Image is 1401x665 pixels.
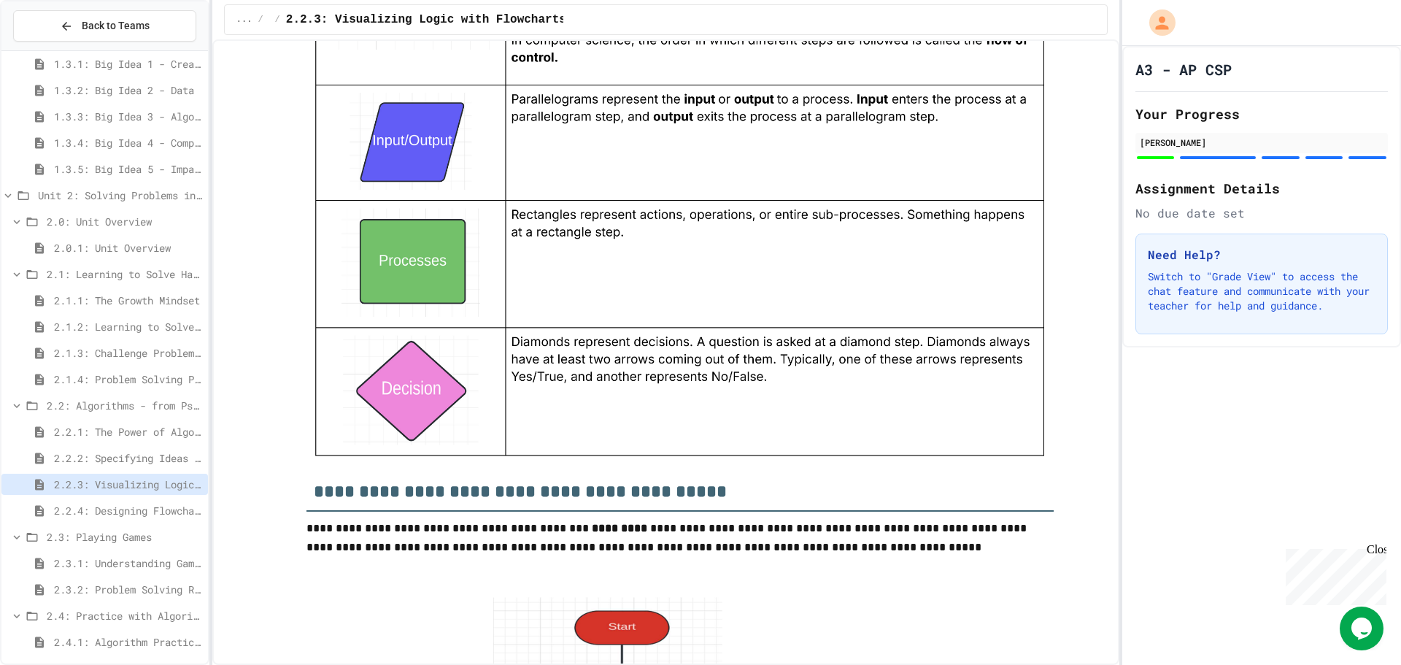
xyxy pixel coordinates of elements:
[54,450,202,466] span: 2.2.2: Specifying Ideas with Pseudocode
[6,6,101,93] div: Chat with us now!Close
[1135,204,1388,222] div: No due date set
[54,319,202,334] span: 2.1.2: Learning to Solve Hard Problems
[54,293,202,308] span: 2.1.1: The Growth Mindset
[54,372,202,387] span: 2.1.4: Problem Solving Practice
[1148,269,1375,313] p: Switch to "Grade View" to access the chat feature and communicate with your teacher for help and ...
[1135,104,1388,124] h2: Your Progress
[1140,136,1383,149] div: [PERSON_NAME]
[47,608,202,623] span: 2.4: Practice with Algorithms
[1340,607,1386,650] iframe: chat widget
[286,11,566,28] span: 2.2.3: Visualizing Logic with Flowcharts
[54,503,202,518] span: 2.2.4: Designing Flowcharts
[54,634,202,650] span: 2.4.1: Algorithm Practice Exercises
[1135,178,1388,199] h2: Assignment Details
[258,14,263,26] span: /
[54,82,202,98] span: 1.3.2: Big Idea 2 - Data
[54,345,202,361] span: 2.1.3: Challenge Problem - The Bridge
[1134,6,1179,39] div: My Account
[1280,543,1386,605] iframe: chat widget
[54,477,202,492] span: 2.2.3: Visualizing Logic with Flowcharts
[54,582,202,597] span: 2.3.2: Problem Solving Reflection
[1148,246,1375,264] h3: Need Help?
[54,556,202,571] span: 2.3.1: Understanding Games with Flowcharts
[47,398,202,413] span: 2.2: Algorithms - from Pseudocode to Flowcharts
[54,424,202,439] span: 2.2.1: The Power of Algorithms
[47,529,202,545] span: 2.3: Playing Games
[38,188,202,203] span: Unit 2: Solving Problems in Computer Science
[82,18,150,34] span: Back to Teams
[13,10,196,42] button: Back to Teams
[54,161,202,177] span: 1.3.5: Big Idea 5 - Impact of Computing
[1135,59,1232,80] h1: A3 - AP CSP
[47,214,202,229] span: 2.0: Unit Overview
[54,240,202,255] span: 2.0.1: Unit Overview
[275,14,280,26] span: /
[54,109,202,124] span: 1.3.3: Big Idea 3 - Algorithms and Programming
[236,14,252,26] span: ...
[47,266,202,282] span: 2.1: Learning to Solve Hard Problems
[54,135,202,150] span: 1.3.4: Big Idea 4 - Computing Systems and Networks
[54,56,202,72] span: 1.3.1: Big Idea 1 - Creative Development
